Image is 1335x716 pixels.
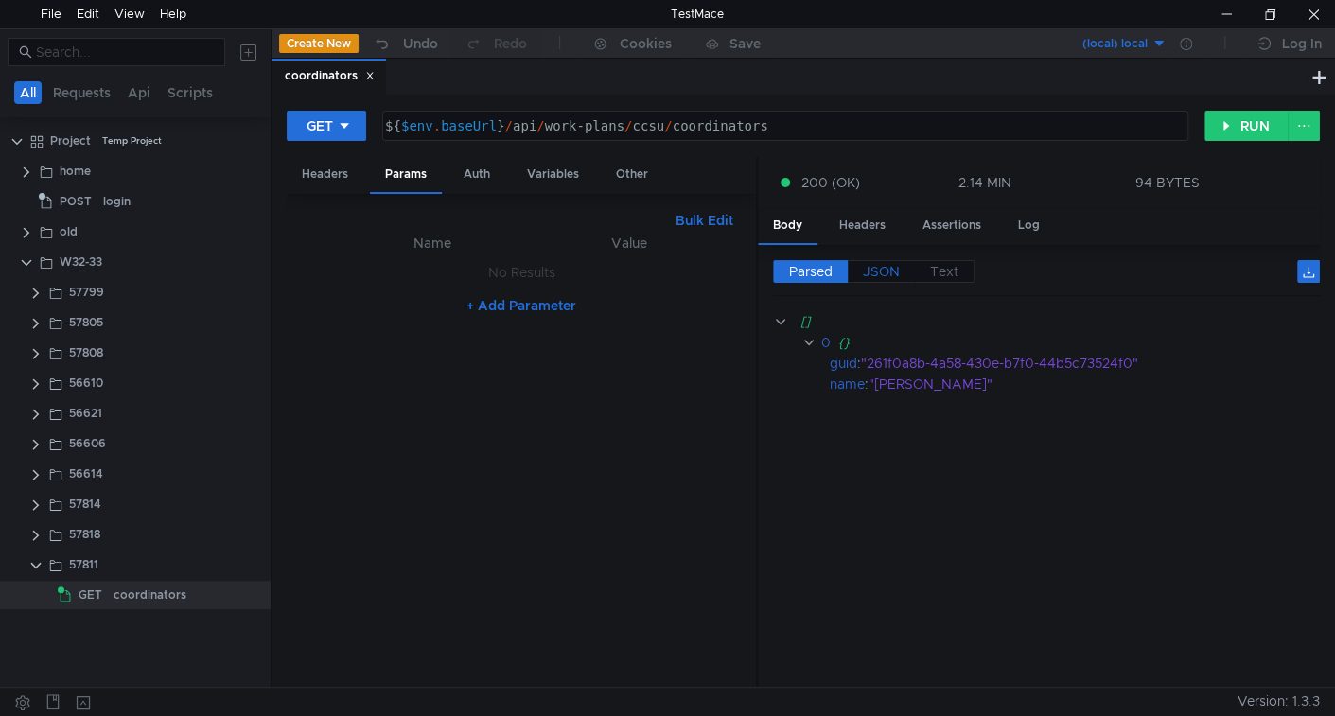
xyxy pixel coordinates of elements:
div: coordinators [285,66,375,86]
button: GET [287,111,366,141]
button: + Add Parameter [459,294,584,317]
div: GET [307,115,333,136]
div: Auth [448,157,505,192]
div: W32-33 [60,248,102,276]
div: Undo [403,32,438,55]
div: {} [837,332,1293,353]
span: JSON [863,263,900,280]
div: 57799 [69,278,104,306]
button: All [14,81,42,104]
div: Other [601,157,663,192]
div: Headers [824,208,901,243]
button: (local) local [1035,28,1167,59]
div: 57814 [69,490,101,518]
input: Search... [36,42,214,62]
nz-embed-empty: No Results [488,264,555,281]
div: 0 [820,332,830,353]
button: Undo [359,29,451,58]
div: Log In [1282,32,1322,55]
span: Text [930,263,958,280]
div: coordinators [114,581,186,609]
div: [] [799,311,1292,332]
div: "[PERSON_NAME]" [869,374,1295,394]
div: login [103,187,131,216]
span: GET [79,581,102,609]
button: Create New [279,34,359,53]
div: name [830,374,865,394]
div: 56606 [69,429,106,458]
button: RUN [1204,111,1289,141]
div: 57808 [69,339,103,367]
div: Log [1003,208,1055,243]
span: POST [60,187,92,216]
div: 2.14 MIN [957,174,1010,191]
span: Parsed [789,263,833,280]
div: Project [50,127,91,155]
th: Name [332,232,533,254]
div: old [60,218,78,246]
div: Params [370,157,442,194]
div: 94 BYTES [1135,174,1200,191]
div: 56610 [69,369,103,397]
div: 57811 [69,550,98,579]
button: Bulk Edit [668,209,741,232]
div: Temp Project [102,127,162,155]
span: 200 (OK) [801,172,860,193]
div: : [830,353,1320,374]
div: Variables [512,157,594,192]
span: Version: 1.3.3 [1238,688,1320,715]
div: 57818 [69,520,100,549]
div: (local) local [1082,35,1148,53]
div: guid [830,353,857,374]
div: Redo [494,32,527,55]
button: Redo [451,29,540,58]
div: Headers [287,157,363,192]
div: "261f0a8b-4a58-430e-b7f0-44b5c73524f0" [861,353,1294,374]
div: : [830,374,1320,394]
button: Api [122,81,156,104]
th: Value [533,232,726,254]
button: Requests [47,81,116,104]
div: home [60,157,91,185]
div: 56614 [69,460,103,488]
div: 56621 [69,399,102,428]
button: Scripts [162,81,219,104]
div: 57805 [69,308,103,337]
div: Assertions [907,208,996,243]
div: Save [729,37,761,50]
div: Cookies [620,32,672,55]
div: Body [758,208,817,245]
